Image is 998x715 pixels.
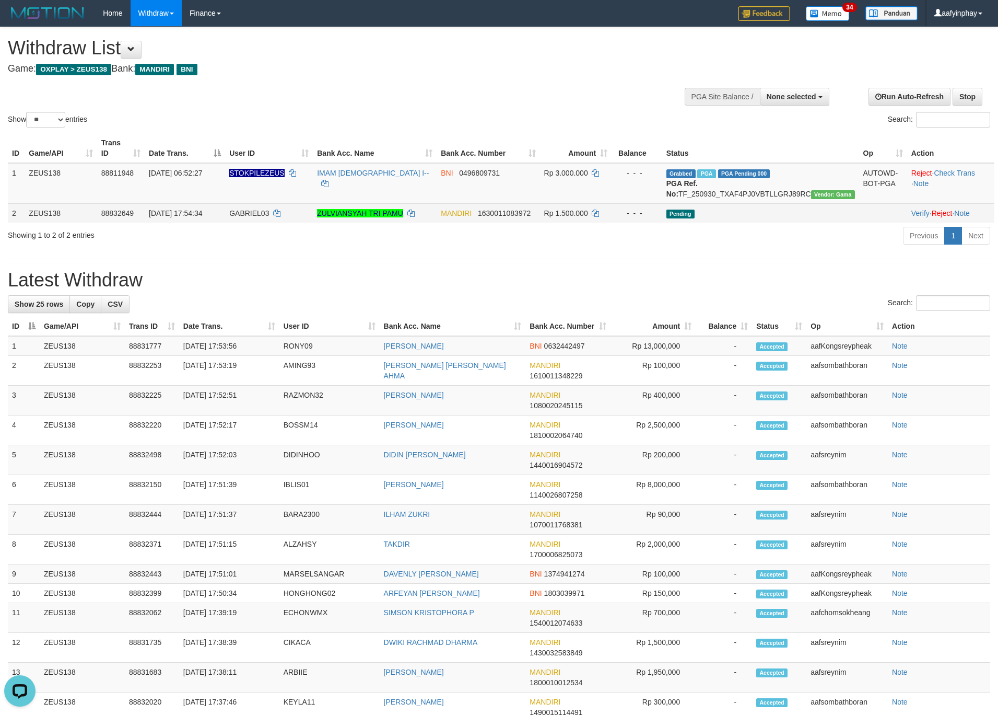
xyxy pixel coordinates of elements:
[892,698,908,706] a: Note
[530,570,542,578] span: BNI
[279,505,380,535] td: BARA2300
[8,163,25,204] td: 1
[40,356,125,386] td: ZEUS138
[544,342,585,350] span: Copy 0632442497 to clipboard
[179,584,279,603] td: [DATE] 17:50:34
[384,480,444,489] a: [PERSON_NAME]
[907,203,994,223] td: · ·
[229,209,269,217] span: GABRIEL03
[610,584,696,603] td: Rp 150,000
[8,317,40,336] th: ID: activate to sort column descending
[907,133,994,163] th: Action
[40,564,125,584] td: ZEUS138
[229,169,285,177] span: Nama rekening ada tanda titik/strip, harap diedit
[610,535,696,564] td: Rp 2,000,000
[806,386,888,416] td: aafsombathboran
[806,584,888,603] td: aafKongsreypheak
[892,608,908,617] a: Note
[892,391,908,399] a: Note
[903,227,945,245] a: Previous
[756,511,788,520] span: Accepted
[756,421,788,430] span: Accepted
[40,535,125,564] td: ZEUS138
[610,336,696,356] td: Rp 13,000,000
[530,431,582,440] span: Copy 1810002064740 to clipboard
[806,416,888,445] td: aafsombathboran
[8,5,87,21] img: MOTION_logo.png
[279,445,380,475] td: DIDINHOO
[125,386,179,416] td: 88832225
[8,112,87,128] label: Show entries
[907,163,994,204] td: · ·
[756,639,788,648] span: Accepted
[8,38,655,59] h1: Withdraw List
[696,416,752,445] td: -
[108,300,123,308] span: CSV
[25,163,97,204] td: ZEUS138
[892,638,908,647] a: Note
[384,421,444,429] a: [PERSON_NAME]
[317,209,403,217] a: ZULVIANSYAH TRI PAMU
[530,401,582,410] span: Copy 1080020245115 to clipboard
[459,169,500,177] span: Copy 0496809731 to clipboard
[696,584,752,603] td: -
[279,336,380,356] td: RONY09
[125,336,179,356] td: 88831777
[696,505,752,535] td: -
[384,451,466,459] a: DIDIN [PERSON_NAME]
[756,362,788,371] span: Accepted
[40,584,125,603] td: ZEUS138
[69,295,101,313] a: Copy
[279,663,380,693] td: ARBIIE
[610,663,696,693] td: Rp 1,950,000
[616,208,658,218] div: - - -
[811,190,855,199] span: Vendor URL: https://trx31.1velocity.biz
[76,300,95,308] span: Copy
[934,169,975,177] a: Check Trans
[8,445,40,475] td: 5
[179,336,279,356] td: [DATE] 17:53:56
[913,179,929,188] a: Note
[384,510,430,518] a: ILHAM ZUKRI
[40,663,125,693] td: ZEUS138
[610,564,696,584] td: Rp 100,000
[892,570,908,578] a: Note
[806,445,888,475] td: aafsreynim
[125,445,179,475] td: 88832498
[662,163,859,204] td: TF_250930_TXAF4PJ0VBTLLGRJ89RC
[760,88,829,106] button: None selected
[279,317,380,336] th: User ID: activate to sort column ascending
[916,295,990,311] input: Search:
[696,603,752,633] td: -
[384,342,444,350] a: [PERSON_NAME]
[384,391,444,399] a: [PERSON_NAME]
[610,445,696,475] td: Rp 200,000
[8,475,40,505] td: 6
[932,209,953,217] a: Reject
[279,535,380,564] td: ALZAHSY
[544,570,585,578] span: Copy 1374941274 to clipboard
[437,133,539,163] th: Bank Acc. Number: activate to sort column ascending
[696,564,752,584] td: -
[859,163,907,204] td: AUTOWD-BOT-PGA
[892,589,908,597] a: Note
[696,356,752,386] td: -
[806,336,888,356] td: aafKongsreypheak
[384,570,479,578] a: DAVENLY [PERSON_NAME]
[696,633,752,663] td: -
[892,342,908,350] a: Note
[530,638,560,647] span: MANDIRI
[279,584,380,603] td: HONGHONG02
[842,3,856,12] span: 34
[961,227,990,245] a: Next
[384,361,506,380] a: [PERSON_NAME] [PERSON_NAME] AHMA
[8,336,40,356] td: 1
[40,416,125,445] td: ZEUS138
[149,169,202,177] span: [DATE] 06:52:27
[756,590,788,598] span: Accepted
[892,540,908,548] a: Note
[806,633,888,663] td: aafsreynim
[125,564,179,584] td: 88832443
[97,133,145,163] th: Trans ID: activate to sort column ascending
[40,475,125,505] td: ZEUS138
